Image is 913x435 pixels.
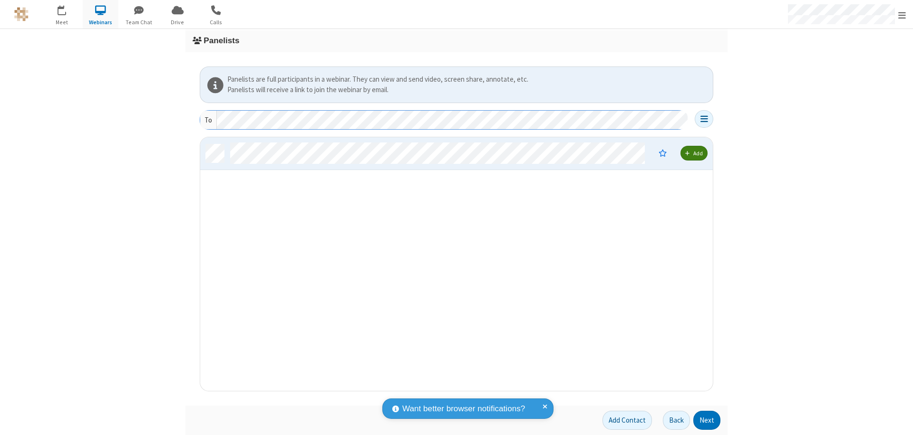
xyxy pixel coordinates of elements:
[609,416,646,425] span: Add Contact
[121,18,157,27] span: Team Chat
[14,7,29,21] img: QA Selenium DO NOT DELETE OR CHANGE
[693,411,720,430] button: Next
[193,36,720,45] h3: Panelists
[695,110,713,128] button: Open menu
[83,18,118,27] span: Webinars
[227,74,709,85] div: Panelists are full participants in a webinar. They can view and send video, screen share, annotat...
[680,146,708,161] button: Add
[160,18,195,27] span: Drive
[200,137,714,392] div: grid
[200,111,217,129] div: To
[402,403,525,415] span: Want better browser notifications?
[693,150,703,157] span: Add
[652,145,673,161] button: Moderator
[227,85,709,95] div: Panelists will receive a link to join the webinar by email.
[64,5,70,12] div: 1
[663,411,690,430] button: Back
[198,18,234,27] span: Calls
[602,411,652,430] button: Add Contact
[44,18,80,27] span: Meet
